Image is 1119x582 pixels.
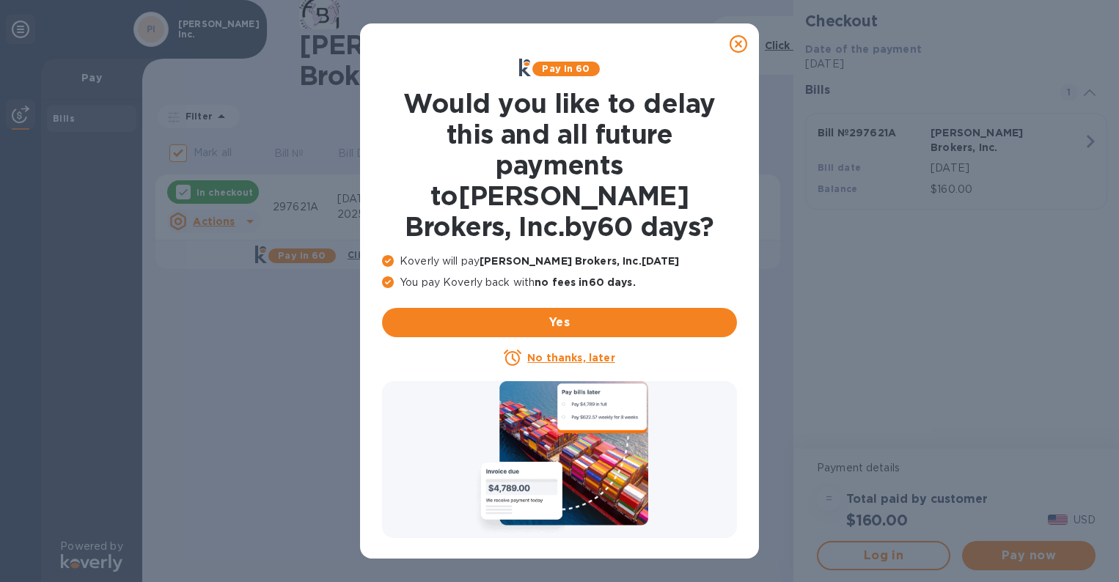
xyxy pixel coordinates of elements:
[542,63,590,74] b: Pay in 60
[535,276,635,288] b: no fees in 60 days .
[480,255,679,267] b: [PERSON_NAME] Brokers, Inc. [DATE]
[394,314,725,331] span: Yes
[382,88,737,242] h1: Would you like to delay this and all future payments to [PERSON_NAME] Brokers, Inc. by 60 days ?
[382,275,737,290] p: You pay Koverly back with
[382,254,737,269] p: Koverly will pay
[382,308,737,337] button: Yes
[527,352,614,364] u: No thanks, later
